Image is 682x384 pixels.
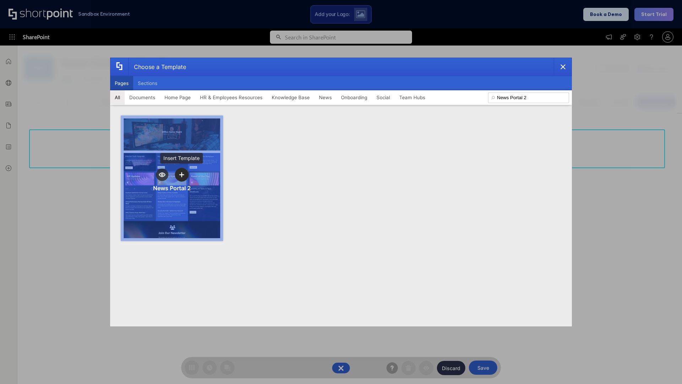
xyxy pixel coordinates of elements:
[195,90,267,105] button: HR & Employees Resources
[110,90,125,105] button: All
[372,90,395,105] button: Social
[110,58,572,326] div: template selector
[646,350,682,384] iframe: Chat Widget
[395,90,430,105] button: Team Hubs
[128,58,186,76] div: Choose a Template
[267,90,314,105] button: Knowledge Base
[153,185,191,192] div: News Portal 2
[133,76,162,90] button: Sections
[125,90,160,105] button: Documents
[488,92,569,103] input: Search
[160,90,195,105] button: Home Page
[336,90,372,105] button: Onboarding
[110,76,133,90] button: Pages
[314,90,336,105] button: News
